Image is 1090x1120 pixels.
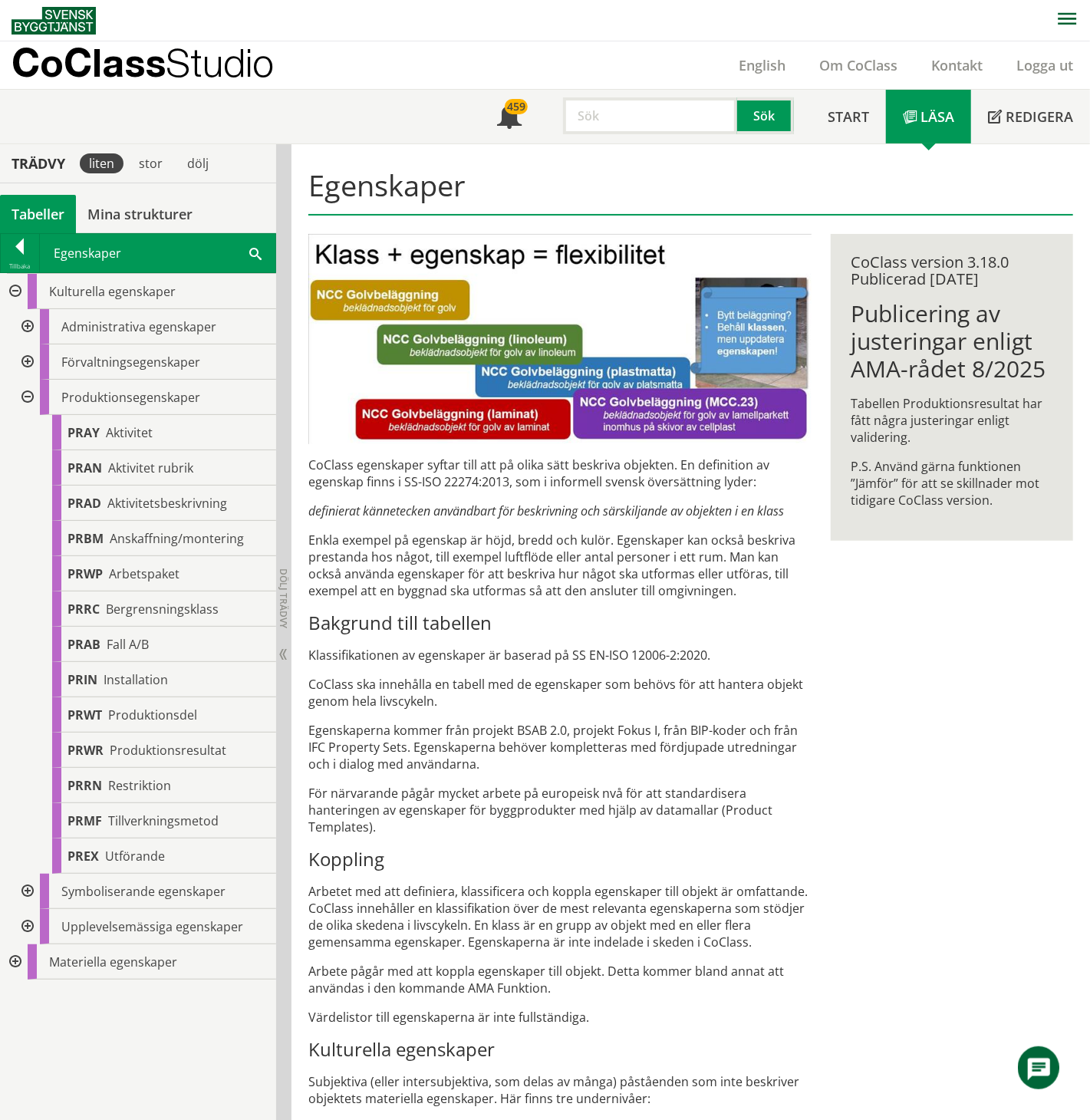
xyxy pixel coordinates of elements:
span: Dölj trädvy [277,568,290,628]
h3: Bakgrund till tabellen [308,611,812,634]
h3: Kulturella egenskaper [308,1038,812,1061]
p: Arbete pågår med att koppla egenskaper till objekt. Detta kommer bland annat att användas i den k... [308,963,812,996]
p: Egenskaperna kommer från projekt BSAB 2.0, projekt Fokus I, från BIP-koder och från IFC Property ... [308,722,812,772]
div: Egenskaper [40,234,275,272]
span: Sök i tabellen [249,245,262,261]
div: Tillbaka [1,260,39,272]
span: PRWR [68,742,104,759]
h3: Koppling [308,848,812,871]
span: Anskaffning/montering [110,530,244,547]
span: PREX [68,848,99,865]
img: bild-till-egenskaper.JPG [308,234,812,444]
span: Fall A/B [107,636,149,653]
span: Symboliserande egenskaper [61,883,226,900]
span: Produktionsegenskaper [61,389,200,406]
a: Mina strukturer [76,195,204,233]
div: 459 [505,99,528,114]
p: Enkla exempel på egenskap är höjd, bredd och kulör. Egenskaper kan också beskriva prestanda hos n... [308,532,812,599]
span: Aktivitetsbeskrivning [107,495,227,512]
a: Logga ut [999,56,1090,74]
span: Bergrensningsklass [106,601,219,618]
span: Förvaltningsegenskaper [61,354,200,371]
div: liten [80,153,123,173]
p: CoClass ska innehålla en tabell med de egenskaper som behövs för att hantera objekt genom hela li... [308,676,812,710]
span: Administrativa egenskaper [61,318,216,335]
span: Produktionsresultat [110,742,226,759]
p: För närvarande pågår mycket arbete på europeisk nvå för att standardisera hanteringen av egenskap... [308,785,812,835]
h1: Egenskaper [308,168,1072,216]
span: Kulturella egenskaper [49,283,176,300]
span: PRAD [68,495,101,512]
a: Om CoClass [802,56,914,74]
span: PRWP [68,565,103,582]
span: Notifikationer [497,106,522,130]
img: Svensk Byggtjänst [12,7,96,35]
span: PRRC [68,601,100,618]
em: definierat kännetecken användbart för beskrivning och särskiljande av objekten i en klass [308,502,784,519]
a: Kontakt [914,56,999,74]
a: Start [811,90,886,143]
span: Aktivitet rubrik [108,460,193,476]
span: Redigera [1006,107,1073,126]
p: Klassifikationen av egenskaper är baserad på SS EN-ISO 12006-2:2020. [308,647,812,664]
span: PRIN [68,671,97,688]
a: English [722,56,802,74]
div: dölj [178,153,218,173]
span: Arbetspaket [109,565,179,582]
span: Läsa [920,107,954,126]
p: P.S. Använd gärna funktionen ”Jämför” för att se skillnader mot tidigare CoClass version. [851,458,1052,509]
div: Trädvy [3,155,74,172]
span: Aktivitet [106,424,153,441]
h1: Publicering av justeringar enligt AMA-rådet 8/2025 [851,300,1052,383]
a: Redigera [971,90,1090,143]
p: CoClass egenskaper syftar till att på olika sätt beskriva objekten. En definition av egenskap fin... [308,456,812,490]
span: PRWT [68,707,102,723]
p: Tabellen Produktionsresultat har fått några justeringar enligt validering. [851,395,1052,446]
span: Upplevelsemässiga egenskaper [61,918,243,935]
span: Materiella egenskaper [49,954,177,970]
a: 459 [480,90,538,143]
p: Arbetet med att definiera, klassificera och koppla egenskaper till objekt är omfattande. CoClass ... [308,883,812,950]
span: Tillverkningsmetod [108,812,219,829]
span: PRMF [68,812,102,829]
span: Produktionsdel [108,707,197,723]
p: Värdelistor till egenskaperna är inte fullständiga. [308,1009,812,1026]
span: Restriktion [108,777,171,794]
span: Studio [166,40,274,85]
input: Sök [563,97,737,134]
button: Sök [737,97,794,134]
span: Installation [104,671,168,688]
div: CoClass version 3.18.0 Publicerad [DATE] [851,254,1052,288]
span: PRAN [68,460,102,476]
a: Läsa [886,90,971,143]
span: PRBM [68,530,104,547]
span: PRAY [68,424,100,441]
span: Utförande [105,848,165,865]
span: PRAB [68,636,100,653]
span: Start [828,107,869,126]
a: CoClassStudio [12,41,307,89]
div: stor [130,153,172,173]
p: CoClass [12,54,274,71]
span: PRRN [68,777,102,794]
